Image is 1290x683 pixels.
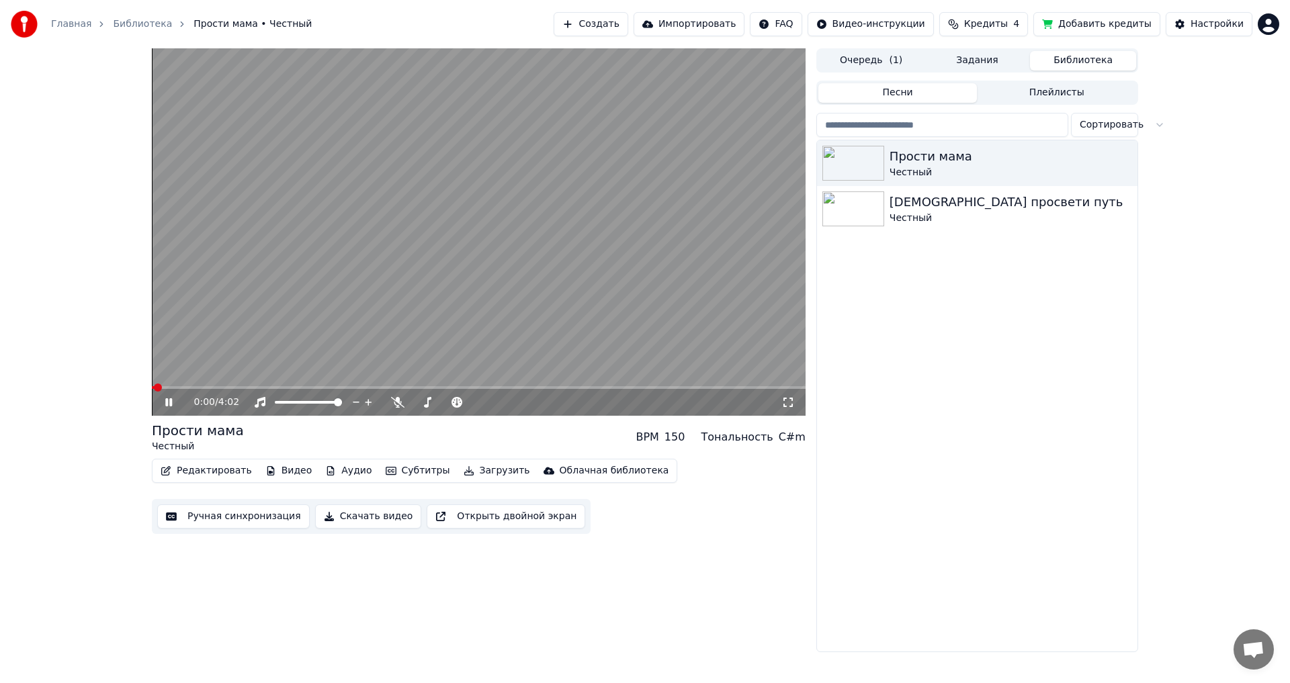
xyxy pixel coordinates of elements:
button: Задания [924,51,1031,71]
button: Субтитры [380,461,456,480]
div: [DEMOGRAPHIC_DATA] просвети путь [890,193,1132,212]
div: Прости мама [890,147,1132,166]
div: Честный [152,440,244,453]
img: youka [11,11,38,38]
button: Скачать видео [315,504,422,529]
button: Импортировать [634,12,745,36]
div: Облачная библиотека [560,464,669,477]
button: Ручная синхронизация [157,504,310,529]
div: BPM [636,429,658,445]
span: 4 [1013,17,1019,31]
span: Сортировать [1080,118,1144,132]
button: FAQ [750,12,802,36]
a: Главная [51,17,91,31]
div: / [194,396,226,409]
nav: breadcrumb [51,17,312,31]
button: Библиотека [1030,51,1136,71]
button: Очередь [818,51,924,71]
button: Плейлисты [977,83,1136,103]
button: Песни [818,83,978,103]
button: Открыть двойной экран [427,504,585,529]
span: 0:00 [194,396,215,409]
span: Кредиты [964,17,1008,31]
button: Видео-инструкции [808,12,934,36]
span: Прости мама • Честный [193,17,312,31]
div: Прости мама [152,421,244,440]
span: 4:02 [218,396,239,409]
div: Честный [890,166,1132,179]
span: ( 1 ) [889,54,902,67]
div: Тональность [701,429,773,445]
div: C#m [779,429,806,445]
div: Настройки [1191,17,1244,31]
div: 150 [664,429,685,445]
div: Честный [890,212,1132,225]
button: Загрузить [458,461,535,480]
button: Кредиты4 [939,12,1028,36]
button: Редактировать [155,461,257,480]
button: Видео [260,461,318,480]
div: Открытый чат [1234,629,1274,670]
button: Аудио [320,461,377,480]
button: Настройки [1166,12,1252,36]
button: Добавить кредиты [1033,12,1160,36]
a: Библиотека [113,17,172,31]
button: Создать [554,12,628,36]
